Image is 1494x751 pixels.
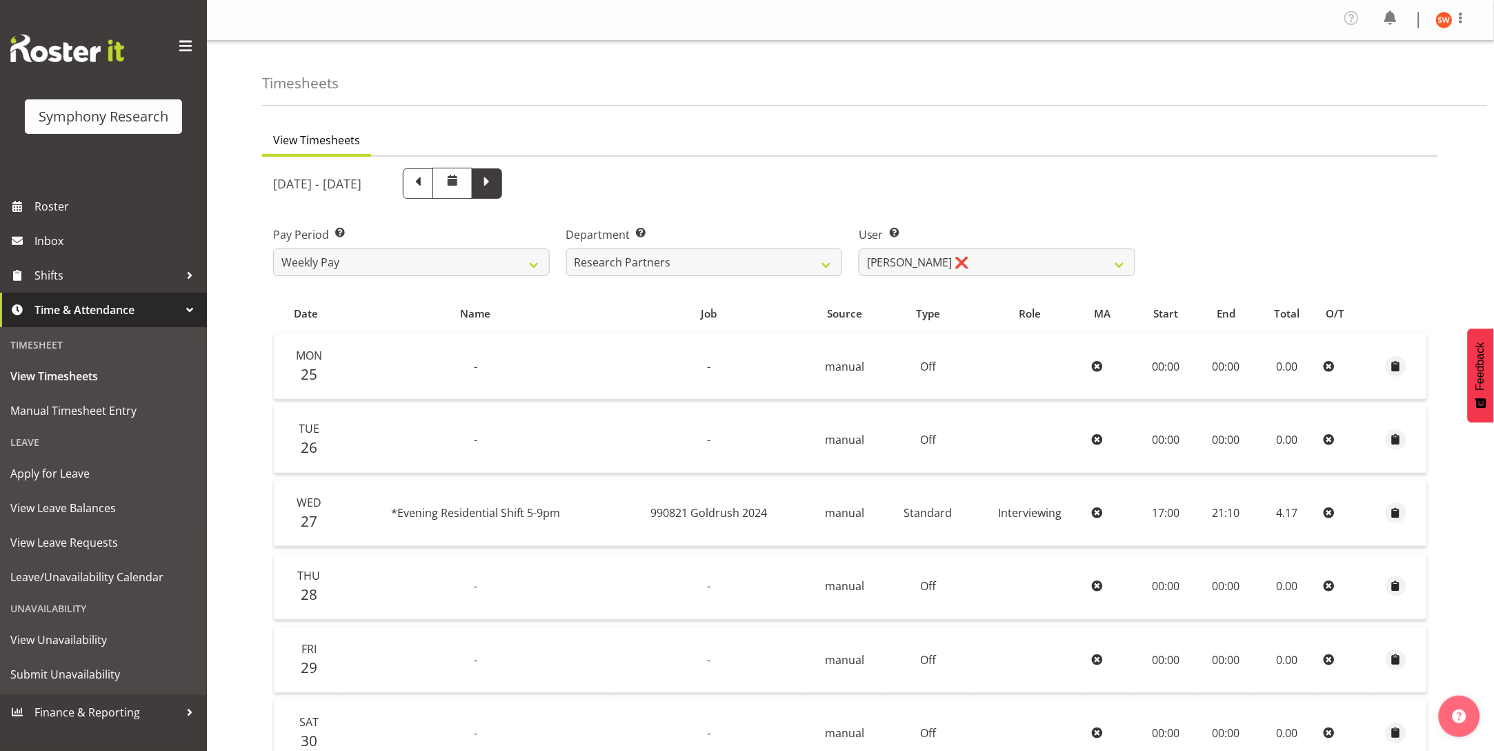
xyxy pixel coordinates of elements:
[3,491,203,525] a: View Leave Balances
[273,132,360,148] span: View Timesheets
[299,421,319,436] span: Tue
[299,714,319,730] span: Sat
[708,359,711,374] span: -
[10,567,197,587] span: Leave/Unavailability Calendar
[10,664,197,685] span: Submit Unavailability
[884,407,974,473] td: Off
[708,578,711,594] span: -
[1144,306,1189,322] div: Start
[301,438,317,457] span: 26
[708,725,711,741] span: -
[474,652,477,667] span: -
[1095,306,1128,322] div: MA
[10,498,197,518] span: View Leave Balances
[1135,627,1197,693] td: 00:00
[1197,407,1255,473] td: 00:00
[273,226,550,243] label: Pay Period
[708,652,711,667] span: -
[3,525,203,560] a: View Leave Requests
[1205,306,1248,322] div: End
[3,331,203,359] div: Timesheet
[814,306,875,322] div: Source
[1197,554,1255,620] td: 00:00
[281,306,330,322] div: Date
[1256,407,1319,473] td: 0.00
[1197,480,1255,547] td: 21:10
[10,532,197,553] span: View Leave Requests
[34,300,179,320] span: Time & Attendance
[301,364,317,384] span: 25
[1475,342,1487,391] span: Feedback
[1264,306,1311,322] div: Total
[566,226,843,243] label: Department
[1326,306,1363,322] div: O/T
[1256,333,1319,400] td: 0.00
[301,511,317,531] span: 27
[825,725,864,741] span: manual
[301,658,317,677] span: 29
[34,702,179,723] span: Finance & Reporting
[3,623,203,657] a: View Unavailability
[825,578,864,594] span: manual
[301,585,317,604] span: 28
[10,463,197,484] span: Apply for Leave
[1135,554,1197,620] td: 00:00
[262,75,339,91] h4: Timesheets
[825,432,864,447] span: manual
[620,306,798,322] div: Job
[884,627,974,693] td: Off
[347,306,605,322] div: Name
[1256,554,1319,620] td: 0.00
[10,630,197,650] span: View Unavailability
[825,505,864,520] span: manual
[825,652,864,667] span: manual
[474,359,477,374] span: -
[1468,329,1494,422] button: Feedback - Show survey
[10,366,197,387] span: View Timesheets
[884,333,974,400] td: Off
[884,554,974,620] td: Off
[34,231,200,251] span: Inbox
[3,594,203,623] div: Unavailability
[1135,407,1197,473] td: 00:00
[1135,333,1197,400] td: 00:00
[1256,480,1319,547] td: 4.17
[982,306,1079,322] div: Role
[3,393,203,428] a: Manual Timesheet Entry
[10,35,124,62] img: Rosterit website logo
[10,400,197,421] span: Manual Timesheet Entry
[34,196,200,217] span: Roster
[34,265,179,286] span: Shifts
[1135,480,1197,547] td: 17:00
[298,568,321,583] span: Thu
[651,505,768,520] span: 990821 Goldrush 2024
[474,432,477,447] span: -
[1197,333,1255,400] td: 00:00
[474,725,477,741] span: -
[3,456,203,491] a: Apply for Leave
[39,106,168,127] div: Symphony Research
[391,505,560,520] span: *Evening Residential Shift 5-9pm
[3,560,203,594] a: Leave/Unavailability Calendar
[1256,627,1319,693] td: 0.00
[297,495,321,510] span: Wed
[1453,710,1466,723] img: help-xxl-2.png
[884,480,974,547] td: Standard
[998,505,1062,520] span: Interviewing
[474,578,477,594] span: -
[273,176,361,191] h5: [DATE] - [DATE]
[891,306,966,322] div: Type
[825,359,864,374] span: manual
[3,657,203,692] a: Submit Unavailability
[708,432,711,447] span: -
[301,731,317,750] span: 30
[301,641,317,656] span: Fri
[1197,627,1255,693] td: 00:00
[3,359,203,393] a: View Timesheets
[296,348,322,363] span: Mon
[1436,12,1453,28] img: shannon-whelan11890.jpg
[3,428,203,456] div: Leave
[859,226,1135,243] label: User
